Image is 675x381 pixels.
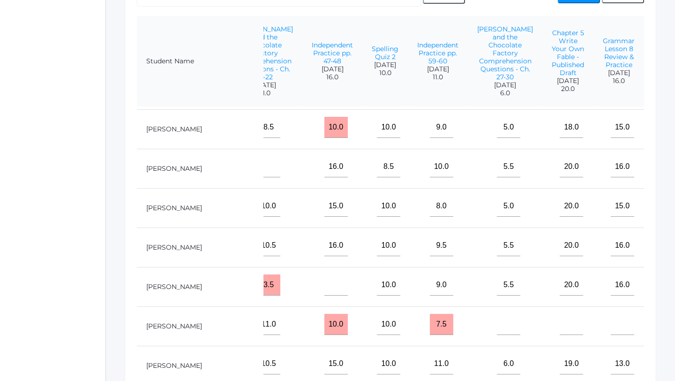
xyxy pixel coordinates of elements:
a: Chapter 5 Write Your Own Fable - Published Draft [552,29,584,77]
a: [PERSON_NAME] and the Chocolate Factory Comprehension Questions - Ch. 27-30 [477,25,533,81]
a: [PERSON_NAME] [146,282,202,291]
a: [PERSON_NAME] [146,361,202,370]
span: [DATE] [237,81,293,89]
span: 10.0 [372,69,398,77]
span: [DATE] [417,65,458,73]
a: [PERSON_NAME] [146,243,202,251]
a: [PERSON_NAME] and the Chocolate Factory Comprehension Questions - Ch. 17-22 [237,25,293,81]
span: 16.0 [603,77,635,85]
span: [DATE] [477,81,533,89]
span: 11.0 [237,89,293,97]
a: [PERSON_NAME] [146,322,202,330]
a: Independent Practice pp. 47-48 [312,41,353,65]
span: [DATE] [552,77,584,85]
a: [PERSON_NAME] [146,164,202,173]
a: [PERSON_NAME] [146,125,202,133]
th: Student Name [137,16,263,107]
span: 20.0 [552,85,584,93]
a: Grammar Lesson 8 Review & Practice [603,37,635,69]
span: [DATE] [372,61,398,69]
a: Spelling Quiz 2 [372,45,398,61]
span: 16.0 [312,73,353,81]
span: [DATE] [312,65,353,73]
a: [PERSON_NAME] [146,204,202,212]
span: [DATE] [603,69,635,77]
span: 6.0 [477,89,533,97]
span: 11.0 [417,73,458,81]
a: Independent Practice pp. 59-60 [417,41,458,65]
